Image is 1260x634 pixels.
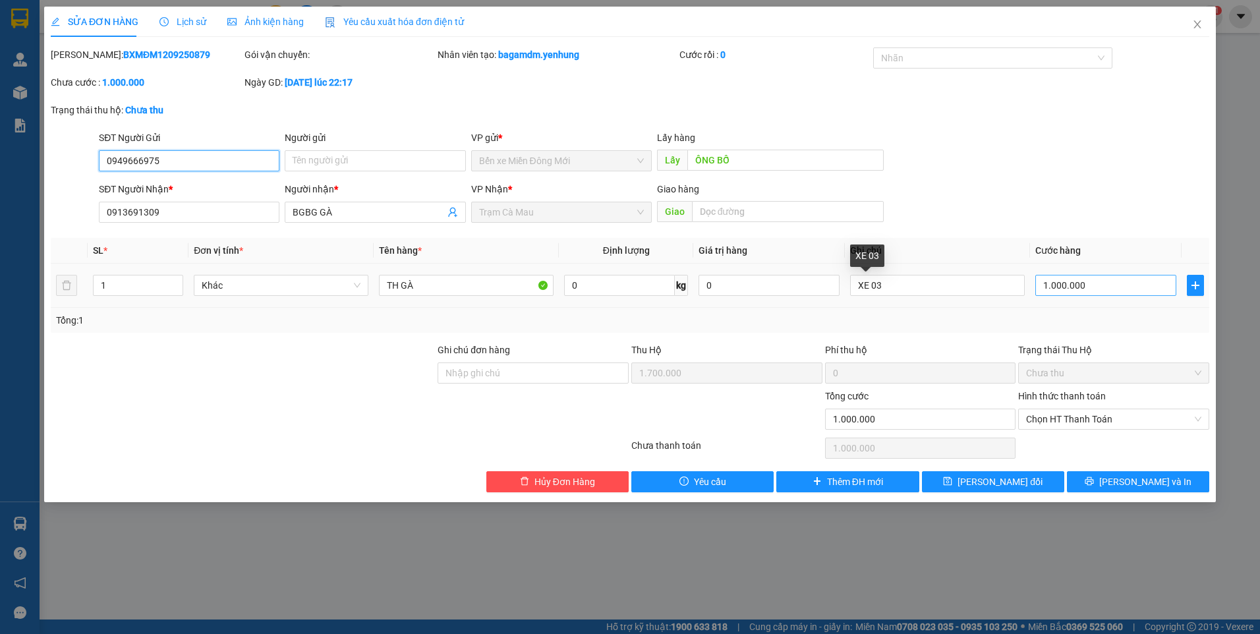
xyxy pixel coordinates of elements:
[630,438,824,461] div: Chưa thanh toán
[958,475,1043,489] span: [PERSON_NAME] đổi
[51,103,290,117] div: Trạng thái thu hộ:
[1018,343,1209,357] div: Trạng thái Thu Hộ
[1018,391,1106,401] label: Hình thức thanh toán
[825,391,869,401] span: Tổng cước
[379,275,554,296] input: VD: Bàn, Ghế
[1192,19,1203,30] span: close
[687,150,884,171] input: Dọc đường
[51,17,60,26] span: edit
[1035,245,1081,256] span: Cước hàng
[699,245,747,256] span: Giá trị hàng
[1085,476,1094,487] span: printer
[285,182,465,196] div: Người nhận
[202,275,360,295] span: Khác
[438,345,510,355] label: Ghi chú đơn hàng
[679,47,871,62] div: Cước rồi :
[93,245,103,256] span: SL
[325,16,464,27] span: Yêu cầu xuất hóa đơn điện tử
[825,343,1016,362] div: Phí thu hộ
[720,49,726,60] b: 0
[1187,275,1204,296] button: plus
[194,245,243,256] span: Đơn vị tính
[1179,7,1216,43] button: Close
[471,184,508,194] span: VP Nhận
[325,17,335,28] img: icon
[159,17,169,26] span: clock-circle
[657,132,695,143] span: Lấy hàng
[845,238,1030,264] th: Ghi chú
[285,130,465,145] div: Người gửi
[1026,363,1201,383] span: Chưa thu
[534,475,595,489] span: Hủy Đơn Hàng
[99,182,279,196] div: SĐT Người Nhận
[631,471,774,492] button: exclamation-circleYêu cầu
[813,476,822,487] span: plus
[657,201,692,222] span: Giao
[922,471,1064,492] button: save[PERSON_NAME] đổi
[1067,471,1209,492] button: printer[PERSON_NAME] và In
[102,77,144,88] b: 1.000.000
[471,130,652,145] div: VP gửi
[227,17,237,26] span: picture
[438,47,677,62] div: Nhân viên tạo:
[51,47,242,62] div: [PERSON_NAME]:
[498,49,579,60] b: bagamdm.yenhung
[159,16,206,27] span: Lịch sử
[486,471,629,492] button: deleteHủy Đơn Hàng
[679,476,689,487] span: exclamation-circle
[479,151,644,171] span: Bến xe Miền Đông Mới
[631,345,662,355] span: Thu Hộ
[675,275,688,296] span: kg
[692,201,884,222] input: Dọc đường
[125,105,163,115] b: Chưa thu
[56,313,486,328] div: Tổng: 1
[447,207,458,217] span: user-add
[657,184,699,194] span: Giao hàng
[244,47,436,62] div: Gói vận chuyển:
[379,245,422,256] span: Tên hàng
[1099,475,1191,489] span: [PERSON_NAME] và In
[603,245,650,256] span: Định lượng
[123,49,210,60] b: BXMĐM1209250879
[51,16,138,27] span: SỬA ĐƠN HÀNG
[285,77,353,88] b: [DATE] lúc 22:17
[657,150,687,171] span: Lấy
[51,75,242,90] div: Chưa cước :
[520,476,529,487] span: delete
[943,476,952,487] span: save
[694,475,726,489] span: Yêu cầu
[1188,280,1203,291] span: plus
[56,275,77,296] button: delete
[776,471,919,492] button: plusThêm ĐH mới
[827,475,883,489] span: Thêm ĐH mới
[227,16,304,27] span: Ảnh kiện hàng
[1026,409,1201,429] span: Chọn HT Thanh Toán
[244,75,436,90] div: Ngày GD:
[850,245,884,267] div: XE 03
[438,362,629,384] input: Ghi chú đơn hàng
[850,275,1025,296] input: Ghi Chú
[479,202,644,222] span: Trạm Cà Mau
[99,130,279,145] div: SĐT Người Gửi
